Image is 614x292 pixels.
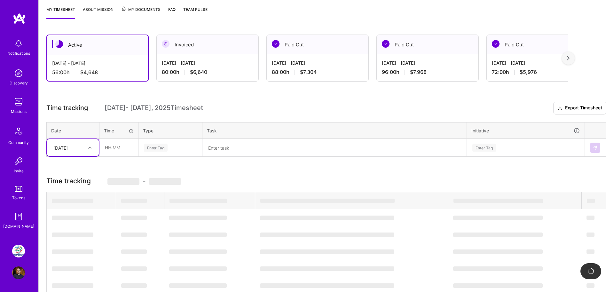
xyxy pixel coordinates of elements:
[12,194,25,201] div: Tokens
[169,249,227,254] span: ‌
[377,35,478,54] div: Paid Out
[260,266,394,271] span: ‌
[587,199,595,203] span: ‌
[47,35,148,55] div: Active
[53,144,68,151] div: [DATE]
[472,143,496,153] div: Enter Tag
[121,199,147,203] span: ‌
[202,122,467,139] th: Task
[121,6,161,19] a: My Documents
[144,143,168,153] div: Enter Tag
[260,283,394,288] span: ‌
[47,122,99,139] th: Date
[169,216,227,220] span: ‌
[567,56,570,60] img: right
[272,69,363,75] div: 88:00 h
[453,233,543,237] span: ‌
[12,210,25,223] img: guide book
[162,40,169,48] img: Invoiced
[12,37,25,50] img: bell
[11,124,26,139] img: Community
[487,35,588,54] div: Paid Out
[104,127,134,134] div: Time
[11,108,27,115] div: Missions
[169,233,227,237] span: ‌
[492,40,500,48] img: Paid Out
[15,186,22,192] img: tokens
[7,50,30,57] div: Notifications
[169,199,227,203] span: ‌
[12,266,25,279] img: User Avatar
[149,178,181,185] span: ‌
[121,216,147,220] span: ‌
[162,59,253,66] div: [DATE] - [DATE]
[11,266,27,279] a: User Avatar
[260,216,394,220] span: ‌
[52,233,93,237] span: ‌
[88,146,91,149] i: icon Chevron
[410,69,427,75] span: $7,968
[11,245,27,257] a: PepsiCo: SodaStream Intl. 2024 AOP
[190,69,207,75] span: $6,640
[107,178,139,185] span: ‌
[260,233,394,237] span: ‌
[46,6,75,19] a: My timesheet
[453,283,543,288] span: ‌
[183,6,208,19] a: Team Pulse
[10,80,28,86] div: Discovery
[587,267,595,275] img: loading
[260,199,395,203] span: ‌
[453,266,543,271] span: ‌
[12,67,25,80] img: discovery
[52,283,93,288] span: ‌
[12,155,25,168] img: Invite
[586,249,594,254] span: ‌
[553,102,606,114] button: Export Timesheet
[492,59,583,66] div: [DATE] - [DATE]
[3,223,34,230] div: [DOMAIN_NAME]
[121,283,147,288] span: ‌
[586,233,594,237] span: ‌
[121,266,147,271] span: ‌
[52,69,143,76] div: 56:00 h
[586,216,594,220] span: ‌
[520,69,537,75] span: $5,976
[55,40,63,48] img: Active
[267,35,368,54] div: Paid Out
[121,6,161,13] span: My Documents
[100,139,138,156] input: HH:MM
[557,105,563,112] i: icon Download
[492,69,583,75] div: 72:00 h
[300,69,317,75] span: $7,304
[272,40,279,48] img: Paid Out
[169,283,227,288] span: ‌
[138,122,202,139] th: Type
[382,59,473,66] div: [DATE] - [DATE]
[471,127,580,134] div: Initiative
[183,7,208,12] span: Team Pulse
[8,139,29,146] div: Community
[593,145,598,150] img: Submit
[12,95,25,108] img: teamwork
[14,168,24,174] div: Invite
[382,40,390,48] img: Paid Out
[157,35,258,54] div: Invoiced
[260,249,394,254] span: ‌
[121,233,147,237] span: ‌
[272,59,363,66] div: [DATE] - [DATE]
[52,216,93,220] span: ‌
[52,199,93,203] span: ‌
[453,199,543,203] span: ‌
[12,245,25,257] img: PepsiCo: SodaStream Intl. 2024 AOP
[46,177,606,185] h3: Time tracking
[52,249,93,254] span: ‌
[453,216,543,220] span: ‌
[83,6,114,19] a: About Mission
[52,60,143,67] div: [DATE] - [DATE]
[13,13,26,24] img: logo
[46,104,88,112] span: Time tracking
[169,266,227,271] span: ‌
[121,249,147,254] span: ‌
[107,177,181,185] span: -
[162,69,253,75] div: 80:00 h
